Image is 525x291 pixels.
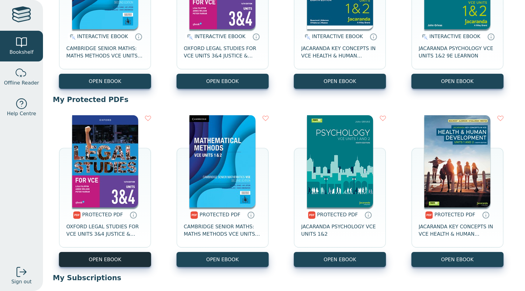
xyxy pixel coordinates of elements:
span: CAMBRIDGE SENIOR MATHS: MATHS METHODS VCE UNITS 1&2 EBOOK 2E [66,45,144,60]
span: JACARANDA PSYCHOLOGY VCE UNITS 1&2 [301,223,379,238]
img: 08d198e9-ce37-44a7-8846-55053ae21af3.jpg [307,115,373,207]
span: OXFORD LEGAL STUDIES FOR VCE UNITS 3&4 JUSTICE & OUTCOMES STUDENT OBOOK + ASSESS 16E [184,45,261,60]
a: Protected PDFs cannot be printed, copied or shared. They can be accessed online through Education... [482,211,489,218]
img: interactive.svg [303,33,310,41]
a: OPEN EBOOK [411,252,504,267]
a: OPEN EBOOK [59,252,151,267]
span: Sign out [11,278,32,285]
span: JACARANDA KEY CONCEPTS IN VCE HEALTH & HUMAN DEVELOPMENT UNITS 1&2 LEARNON EBOOK 8E [301,45,379,60]
span: OXFORD LEGAL STUDIES FOR VCE UNITS 3&4 JUSTICE & OUTCOMES 16E [66,223,144,238]
span: INTERACTIVE EBOOK [312,33,363,39]
span: INTERACTIVE EBOOK [430,33,480,39]
img: pdf.svg [73,211,81,219]
span: PROTECTED PDF [434,212,475,218]
p: My Protected PDFs [53,95,515,104]
a: Protected PDFs cannot be printed, copied or shared. They can be accessed online through Education... [364,211,372,218]
span: Offline Reader [4,79,39,87]
img: bbedf1c5-5c8e-4c9d-9286-b7781b5448a4.jpg [424,115,490,207]
span: PROTECTED PDF [82,212,123,218]
img: 6291a885-a9a2-4028-9f48-02f160d570f0.jpg [189,115,255,207]
img: pdf.svg [190,211,198,219]
span: PROTECTED PDF [200,212,240,218]
a: Interactive eBooks are accessed online via the publisher’s portal. They contain interactive resou... [135,33,142,40]
a: Protected PDFs cannot be printed, copied or shared. They can be accessed online through Education... [130,211,137,218]
p: My Subscriptions [53,273,515,282]
a: OPEN EBOOK [177,252,269,267]
button: OPEN EBOOK [59,74,151,89]
span: CAMBRIDGE SENIOR MATHS: MATHS METHODS VCE UNITS 1&2 [184,223,261,238]
span: INTERACTIVE EBOOK [77,33,128,39]
button: OPEN EBOOK [411,74,504,89]
button: OPEN EBOOK [294,74,386,89]
a: Interactive eBooks are accessed online via the publisher’s portal. They contain interactive resou... [252,33,260,40]
a: Interactive eBooks are accessed online via the publisher’s portal. They contain interactive resou... [370,33,377,40]
span: Help Centre [7,110,36,117]
img: c80dabee-d47b-47e5-91f6-1c687e5db6d7.jpg [72,115,138,207]
span: Bookshelf [10,49,33,56]
a: Protected PDFs cannot be printed, copied or shared. They can be accessed online through Education... [247,211,255,218]
button: OPEN EBOOK [177,74,269,89]
a: Interactive eBooks are accessed online via the publisher’s portal. They contain interactive resou... [487,33,495,40]
img: interactive.svg [185,33,193,41]
img: interactive.svg [68,33,76,41]
img: pdf.svg [425,211,433,219]
a: OPEN EBOOK [294,252,386,267]
span: JACARANDA PSYCHOLOGY VCE UNITS 1&2 9E LEARNON [419,45,496,60]
span: JACARANDA KEY CONCEPTS IN VCE HEALTH & HUMAN DEVELOPMENT UNITS 1&2 PRINT & LEARNON EBOOK 8E [419,223,496,238]
span: PROTECTED PDF [317,212,358,218]
img: interactive.svg [420,33,428,41]
span: INTERACTIVE EBOOK [195,33,246,39]
img: pdf.svg [308,211,316,219]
